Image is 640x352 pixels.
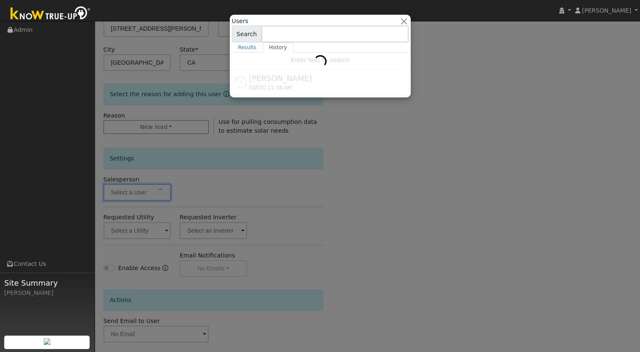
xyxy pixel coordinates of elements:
[263,42,293,53] a: History
[232,26,262,42] span: Search
[44,338,50,345] img: retrieve
[582,7,631,14] span: [PERSON_NAME]
[4,277,90,289] span: Site Summary
[232,42,263,53] a: Results
[232,17,248,26] span: Users
[4,289,90,297] div: [PERSON_NAME]
[6,5,95,24] img: Know True-Up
